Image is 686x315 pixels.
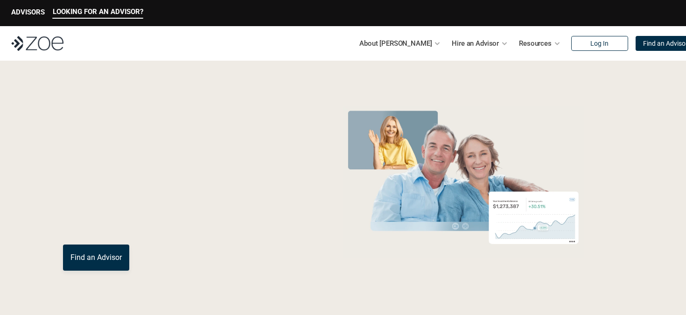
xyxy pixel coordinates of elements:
p: Log In [590,40,609,48]
em: The information in the visuals above is for illustrative purposes only and does not represent an ... [334,264,593,269]
p: You deserve an advisor you can trust. [PERSON_NAME], hire, and invest with vetted, fiduciary, fin... [63,211,304,233]
p: Hire an Advisor [452,36,499,50]
a: Log In [571,36,628,51]
a: Find an Advisor [63,245,129,271]
span: with a Financial Advisor [63,134,252,202]
p: Find an Advisor [70,253,122,262]
p: ADVISORS [11,8,45,16]
p: Resources [519,36,552,50]
p: LOOKING FOR AN ADVISOR? [53,7,143,16]
img: Zoe Financial Hero Image [339,106,588,258]
p: About [PERSON_NAME] [359,36,432,50]
span: Grow Your Wealth [63,103,271,139]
